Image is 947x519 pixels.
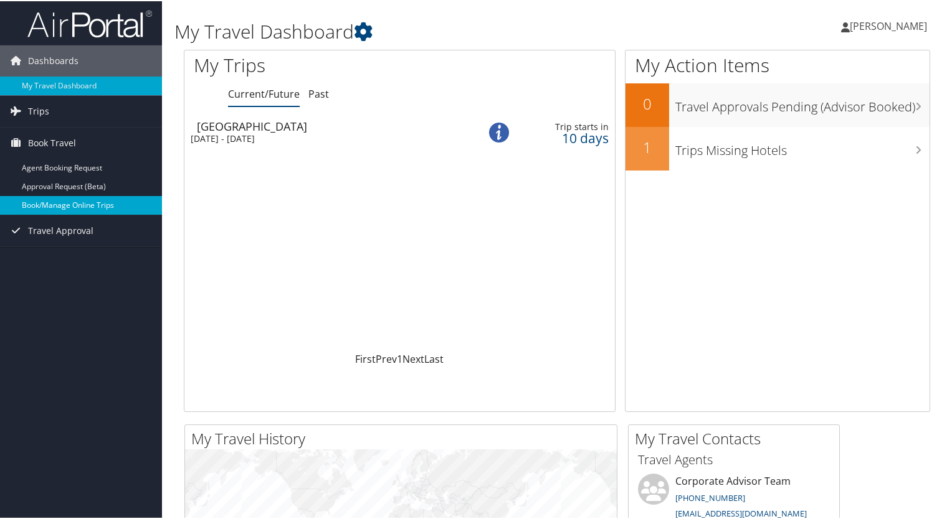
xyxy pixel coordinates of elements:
[626,136,669,157] h2: 1
[626,82,930,126] a: 0Travel Approvals Pending (Advisor Booked)
[28,95,49,126] span: Trips
[675,134,930,158] h3: Trips Missing Hotels
[174,17,685,44] h1: My Travel Dashboard
[191,132,460,143] div: [DATE] - [DATE]
[28,214,93,245] span: Travel Approval
[191,427,617,448] h2: My Travel History
[525,120,609,131] div: Trip starts in
[197,119,467,131] div: [GEOGRAPHIC_DATA]
[402,351,424,365] a: Next
[675,91,930,115] h3: Travel Approvals Pending (Advisor Booked)
[228,86,300,100] a: Current/Future
[675,507,807,518] a: [EMAIL_ADDRESS][DOMAIN_NAME]
[675,491,745,502] a: [PHONE_NUMBER]
[27,8,152,37] img: airportal-logo.png
[850,18,927,32] span: [PERSON_NAME]
[626,51,930,77] h1: My Action Items
[376,351,397,365] a: Prev
[28,44,79,75] span: Dashboards
[635,427,839,448] h2: My Travel Contacts
[626,126,930,169] a: 1Trips Missing Hotels
[355,351,376,365] a: First
[626,92,669,113] h2: 0
[397,351,402,365] a: 1
[424,351,444,365] a: Last
[194,51,426,77] h1: My Trips
[28,126,76,157] span: Book Travel
[525,131,609,143] div: 10 days
[638,450,830,467] h3: Travel Agents
[841,6,940,44] a: [PERSON_NAME]
[308,86,329,100] a: Past
[489,121,509,141] img: alert-flat-solid-info.png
